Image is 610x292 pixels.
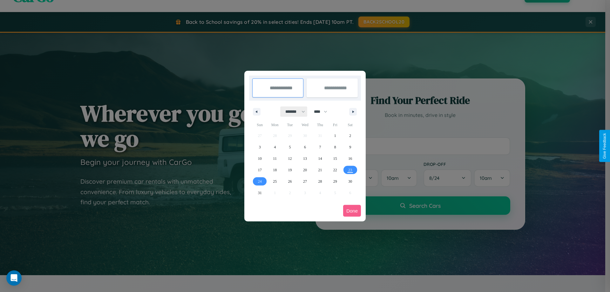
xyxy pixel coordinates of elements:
[333,153,337,164] span: 15
[334,141,336,153] span: 8
[297,153,312,164] button: 13
[303,164,307,176] span: 20
[288,176,292,187] span: 26
[282,141,297,153] button: 5
[297,164,312,176] button: 20
[343,141,358,153] button: 9
[274,141,276,153] span: 4
[328,130,342,141] button: 1
[602,133,607,159] div: Give Feedback
[303,153,307,164] span: 13
[318,164,322,176] span: 21
[343,153,358,164] button: 16
[328,120,342,130] span: Fri
[252,141,267,153] button: 3
[267,164,282,176] button: 18
[297,120,312,130] span: Wed
[313,153,328,164] button: 14
[267,153,282,164] button: 11
[348,176,352,187] span: 30
[252,153,267,164] button: 10
[258,153,262,164] span: 10
[303,176,307,187] span: 27
[267,141,282,153] button: 4
[252,187,267,199] button: 31
[304,141,306,153] span: 6
[288,164,292,176] span: 19
[258,176,262,187] span: 24
[328,176,342,187] button: 29
[297,176,312,187] button: 27
[328,141,342,153] button: 8
[313,176,328,187] button: 28
[273,176,277,187] span: 25
[328,164,342,176] button: 22
[319,141,321,153] span: 7
[343,120,358,130] span: Sat
[334,130,336,141] span: 1
[343,176,358,187] button: 30
[252,164,267,176] button: 17
[282,120,297,130] span: Tue
[267,120,282,130] span: Mon
[349,130,351,141] span: 2
[282,176,297,187] button: 26
[273,164,277,176] span: 18
[328,153,342,164] button: 15
[343,205,361,217] button: Done
[289,141,291,153] span: 5
[259,141,261,153] span: 3
[297,141,312,153] button: 6
[343,130,358,141] button: 2
[6,270,22,286] div: Open Intercom Messenger
[313,141,328,153] button: 7
[349,141,351,153] span: 9
[282,164,297,176] button: 19
[348,153,352,164] span: 16
[318,176,322,187] span: 28
[252,120,267,130] span: Sun
[318,153,322,164] span: 14
[333,176,337,187] span: 29
[313,120,328,130] span: Thu
[258,187,262,199] span: 31
[252,176,267,187] button: 24
[333,164,337,176] span: 22
[348,164,352,176] span: 23
[273,153,277,164] span: 11
[288,153,292,164] span: 12
[313,164,328,176] button: 21
[343,164,358,176] button: 23
[267,176,282,187] button: 25
[258,164,262,176] span: 17
[282,153,297,164] button: 12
